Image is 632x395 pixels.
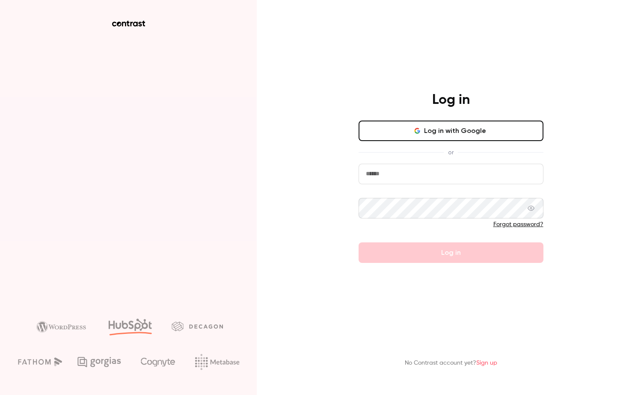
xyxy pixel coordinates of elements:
[359,121,543,141] button: Log in with Google
[432,91,470,109] h4: Log in
[476,360,497,366] a: Sign up
[493,221,543,227] a: Forgot password?
[405,359,497,368] p: No Contrast account yet?
[172,321,223,331] img: decagon
[444,148,458,157] span: or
